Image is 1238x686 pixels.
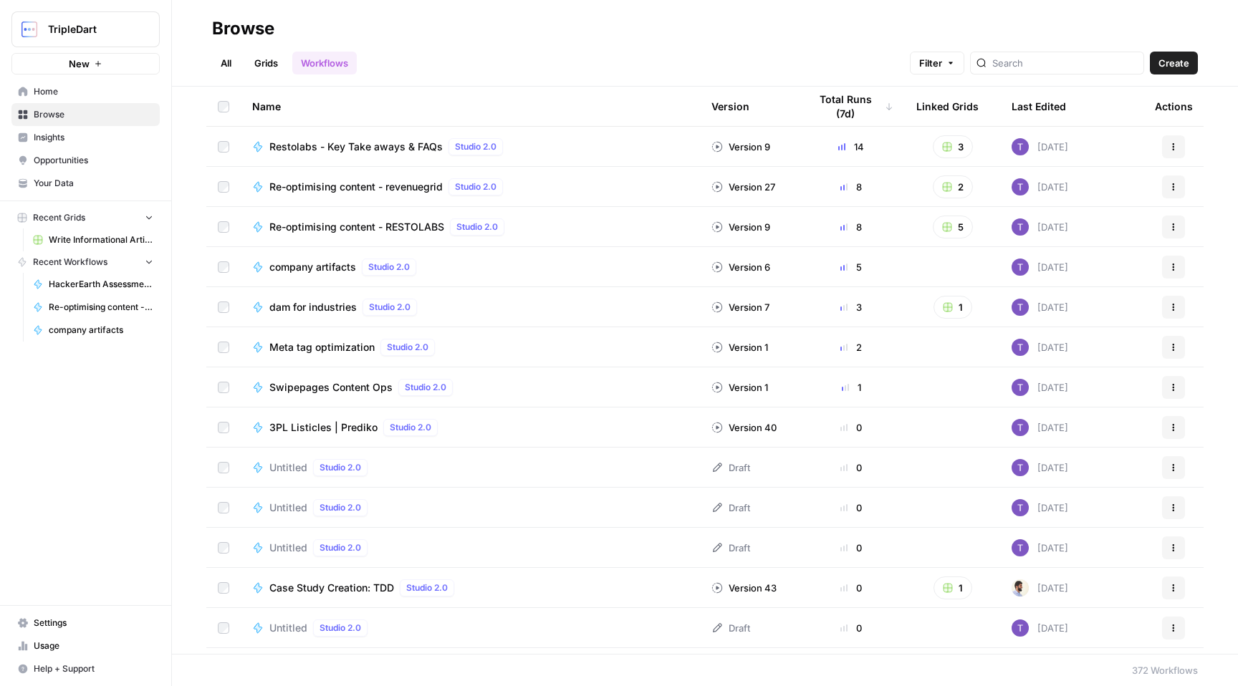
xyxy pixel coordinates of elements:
[11,103,160,126] a: Browse
[711,140,770,154] div: Version 9
[809,581,893,595] div: 0
[1012,218,1068,236] div: [DATE]
[269,260,356,274] span: company artifacts
[387,341,428,354] span: Studio 2.0
[320,461,361,474] span: Studio 2.0
[809,87,893,126] div: Total Runs (7d)
[369,301,411,314] span: Studio 2.0
[252,579,688,596] a: Case Study Creation: TDDStudio 2.0
[252,218,688,236] a: Re-optimising content - RESTOLABSStudio 2.0
[11,207,160,228] button: Recent Grids
[34,108,153,121] span: Browse
[1012,379,1029,396] img: ogabi26qpshj0n8lpzr7tvse760o
[809,340,893,354] div: 2
[1012,178,1029,195] img: ogabi26qpshj0n8lpzr7tvse760o
[711,340,768,354] div: Version 1
[809,380,893,395] div: 1
[933,135,973,158] button: 3
[711,260,770,274] div: Version 6
[809,420,893,435] div: 0
[11,149,160,172] a: Opportunities
[49,278,153,291] span: HackerEarth Assessment Test | Final
[269,621,307,635] span: Untitled
[809,621,893,635] div: 0
[11,126,160,149] a: Insights
[1132,663,1198,677] div: 372 Workflows
[11,634,160,657] a: Usage
[252,499,688,516] a: UntitledStudio 2.0
[49,324,153,337] span: company artifacts
[916,87,979,126] div: Linked Grids
[1012,619,1068,637] div: [DATE]
[809,541,893,555] div: 0
[269,501,307,515] span: Untitled
[405,381,446,394] span: Studio 2.0
[269,420,378,435] span: 3PL Listicles | Prediko
[919,56,942,70] span: Filter
[320,501,361,514] span: Studio 2.0
[34,662,153,675] span: Help + Support
[252,178,688,195] a: Re-optimising content - revenuegridStudio 2.0
[34,617,153,629] span: Settings
[34,177,153,190] span: Your Data
[269,541,307,555] span: Untitled
[1012,87,1066,126] div: Last Edited
[252,87,688,126] div: Name
[1012,539,1029,556] img: ogabi26qpshj0n8lpzr7tvse760o
[34,639,153,652] span: Usage
[711,621,750,635] div: Draft
[1012,379,1068,396] div: [DATE]
[1012,459,1029,476] img: ogabi26qpshj0n8lpzr7tvse760o
[711,541,750,555] div: Draft
[711,581,777,595] div: Version 43
[11,80,160,103] a: Home
[1012,619,1029,637] img: ogabi26qpshj0n8lpzr7tvse760o
[992,56,1138,70] input: Search
[711,87,749,126] div: Version
[809,460,893,475] div: 0
[252,299,688,316] a: dam for industriesStudio 2.0
[269,380,393,395] span: Swipepages Content Ops
[910,52,964,74] button: Filter
[1012,178,1068,195] div: [DATE]
[11,53,160,74] button: New
[269,220,444,234] span: Re-optimising content - RESTOLABS
[711,460,750,475] div: Draft
[1012,138,1068,155] div: [DATE]
[1012,218,1029,236] img: ogabi26qpshj0n8lpzr7tvse760o
[809,180,893,194] div: 8
[269,140,443,154] span: Restolabs - Key Take aways & FAQs
[1012,339,1029,356] img: ogabi26qpshj0n8lpzr7tvse760o
[292,52,357,74] a: Workflows
[49,233,153,246] span: Write Informational Article - AccuKnox
[1012,138,1029,155] img: ogabi26qpshj0n8lpzr7tvse760o
[27,296,160,319] a: Re-optimising content - revenuegrid
[809,140,893,154] div: 14
[711,501,750,515] div: Draft
[455,180,496,193] span: Studio 2.0
[27,273,160,296] a: HackerEarth Assessment Test | Final
[711,180,775,194] div: Version 27
[252,138,688,155] a: Restolabs - Key Take aways & FAQsStudio 2.0
[1158,56,1189,70] span: Create
[269,460,307,475] span: Untitled
[933,216,973,238] button: 5
[1012,579,1068,596] div: [DATE]
[368,261,410,274] span: Studio 2.0
[934,296,972,319] button: 1
[48,22,135,37] span: TripleDart
[33,211,85,224] span: Recent Grids
[1012,539,1068,556] div: [DATE]
[269,581,394,595] span: Case Study Creation: TDD
[269,300,357,314] span: dam for industries
[27,319,160,342] a: company artifacts
[456,221,498,233] span: Studio 2.0
[1012,259,1068,276] div: [DATE]
[1012,259,1029,276] img: ogabi26qpshj0n8lpzr7tvse760o
[1012,499,1029,516] img: ogabi26qpshj0n8lpzr7tvse760o
[34,131,153,144] span: Insights
[11,11,160,47] button: Workspace: TripleDart
[212,17,274,40] div: Browse
[934,576,972,599] button: 1
[390,421,431,434] span: Studio 2.0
